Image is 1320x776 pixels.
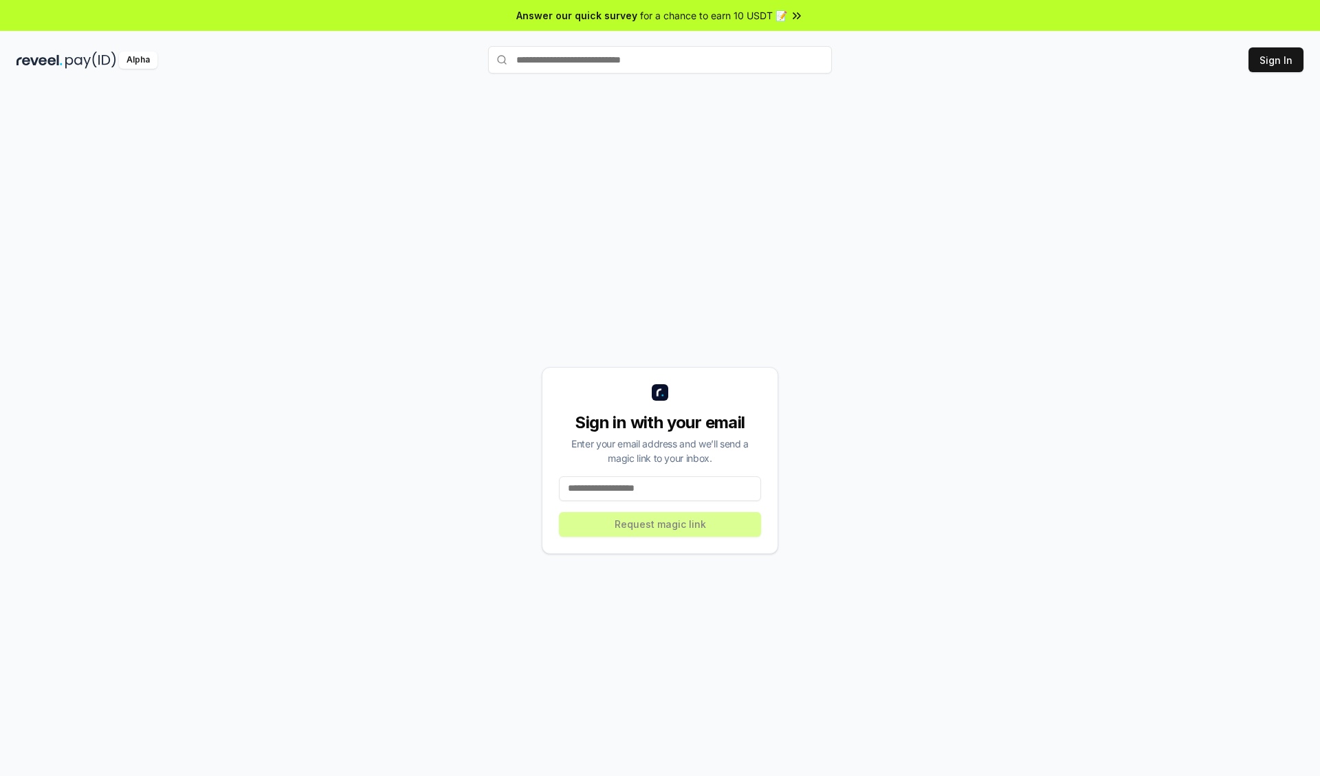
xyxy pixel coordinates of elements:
button: Sign In [1248,47,1303,72]
img: pay_id [65,52,116,69]
img: reveel_dark [16,52,63,69]
div: Enter your email address and we’ll send a magic link to your inbox. [559,436,761,465]
span: Answer our quick survey [516,8,637,23]
img: logo_small [652,384,668,401]
span: for a chance to earn 10 USDT 📝 [640,8,787,23]
div: Sign in with your email [559,412,761,434]
div: Alpha [119,52,157,69]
